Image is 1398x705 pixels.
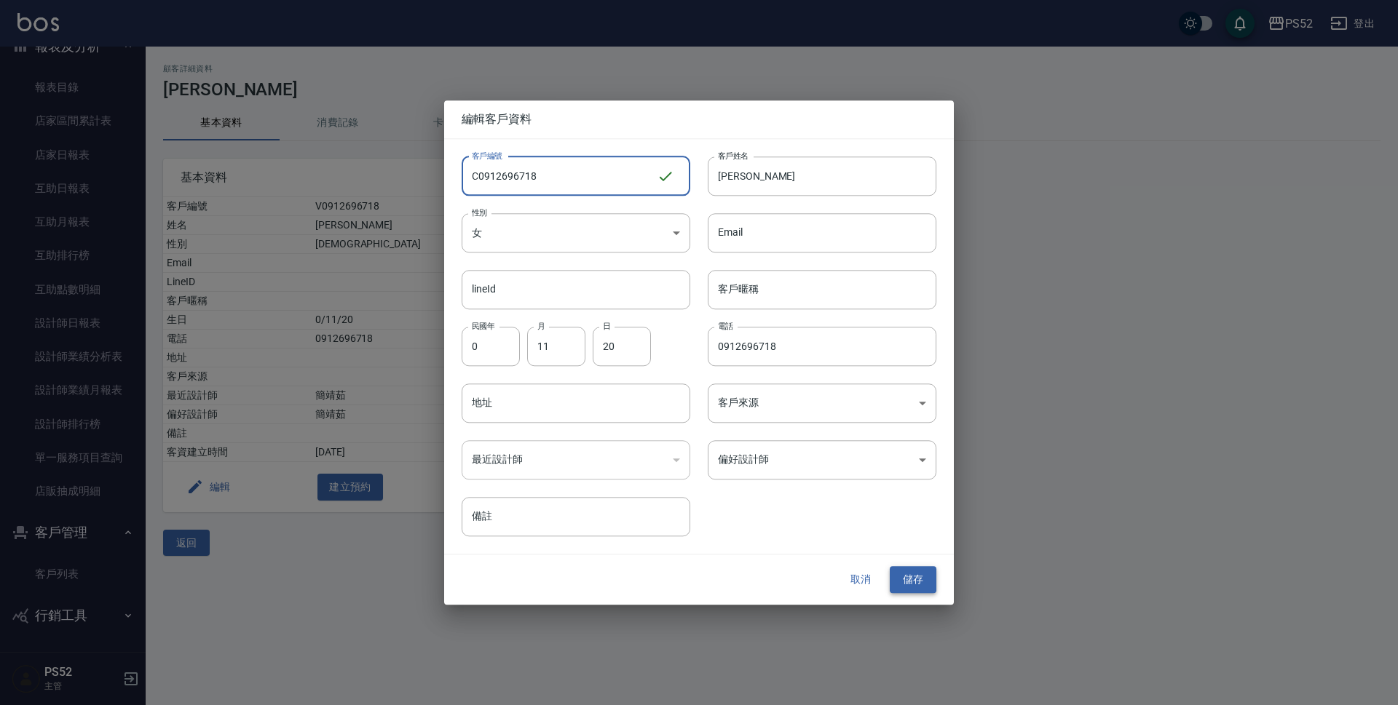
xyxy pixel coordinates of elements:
label: 電話 [718,320,733,331]
label: 客戶姓名 [718,150,749,161]
label: 性別 [472,207,487,218]
label: 日 [603,320,610,331]
div: 女 [462,213,690,252]
button: 取消 [837,567,884,594]
label: 民國年 [472,320,494,331]
label: 月 [537,320,545,331]
button: 儲存 [890,567,936,594]
label: 客戶編號 [472,150,502,161]
span: 編輯客戶資料 [462,112,936,127]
